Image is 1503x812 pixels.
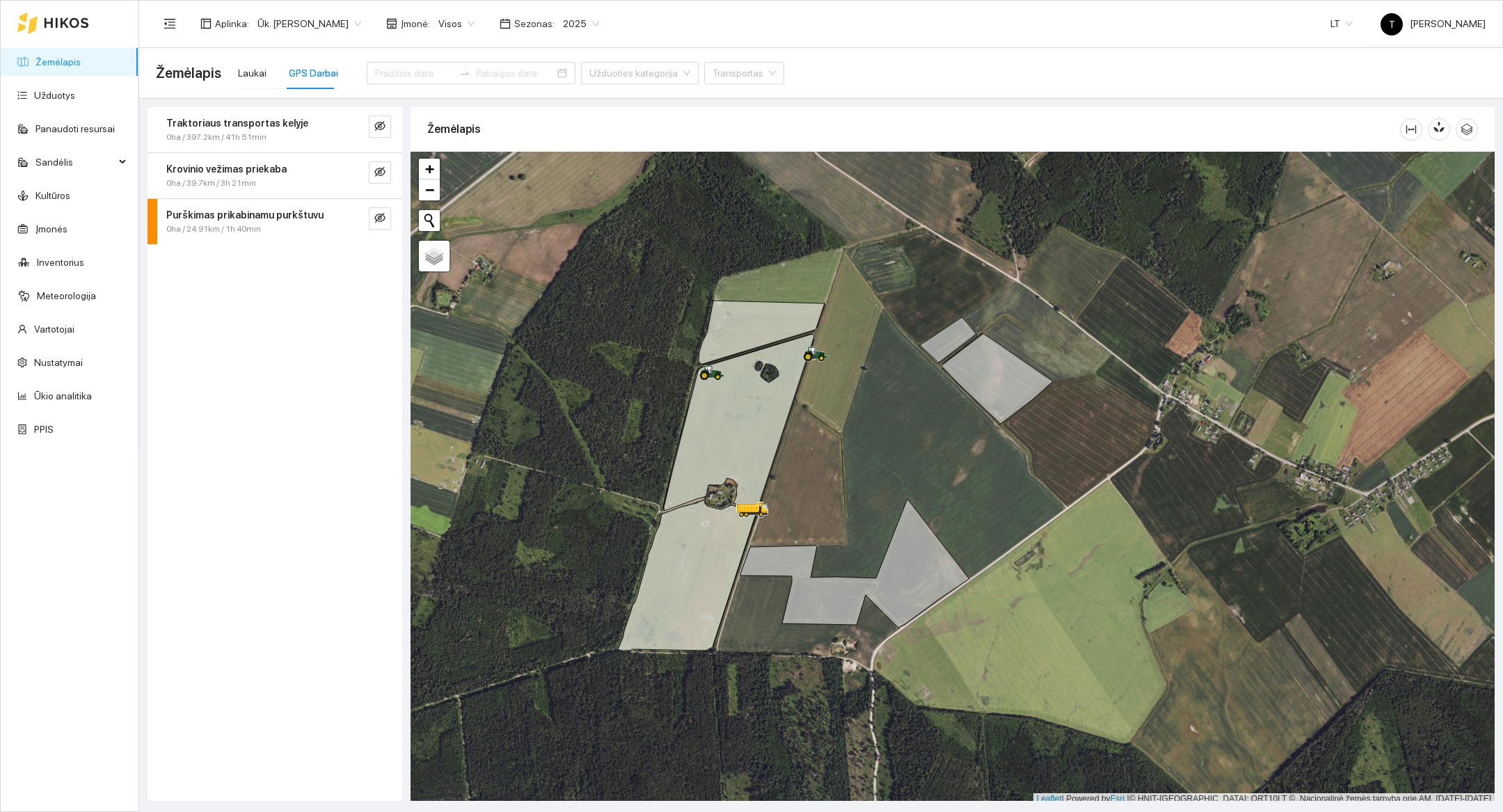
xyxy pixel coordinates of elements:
span: | [1127,794,1129,804]
span: Žemėlapis [156,62,221,84]
a: Nustatymai [34,357,83,368]
a: Įmonės [35,223,67,234]
button: eye-invisible [369,116,391,138]
span: shop [386,18,397,29]
button: eye-invisible [369,161,391,184]
div: GPS Darbai [289,65,338,81]
span: Ūk. Sigitas Krivickas [257,13,361,34]
span: swap-right [459,67,470,79]
input: Pabaigos data [476,65,555,81]
span: menu-fold [164,17,176,30]
a: Leaflet [1037,794,1062,804]
button: Initiate a new search [419,210,440,231]
a: PPIS [34,424,54,435]
a: Layers [419,241,450,271]
span: T [1389,13,1395,35]
div: Laukai [238,65,267,81]
span: − [425,181,434,198]
div: Žemėlapis [427,109,1400,149]
button: eye-invisible [369,207,391,230]
strong: Krovinio vežimas priekaba [166,164,287,175]
div: | Powered by © HNIT-[GEOGRAPHIC_DATA]; ORT10LT ©, Nacionalinė žemės tarnyba prie AM, [DATE]-[DATE] [1033,793,1495,805]
span: column-width [1401,124,1422,135]
span: 2025 [563,13,599,34]
a: Vartotojai [34,324,74,335]
a: Panaudoti resursai [35,123,115,134]
span: [PERSON_NAME] [1381,18,1486,29]
a: Inventorius [37,257,84,268]
a: Zoom in [419,159,440,180]
span: eye-invisible [374,120,385,134]
a: Ūkio analitika [34,390,92,401]
span: calendar [500,18,511,29]
input: Pradžios data [375,65,454,81]
span: 0ha / 24.91km / 1h 40min [166,223,261,236]
a: Meteorologija [37,290,96,301]
span: + [425,160,434,177]
a: Užduotys [34,90,75,101]
a: Esri [1111,794,1125,804]
div: Purškimas prikabinamu purkštuvu0ha / 24.91km / 1h 40mineye-invisible [148,199,402,244]
span: to [459,67,470,79]
div: Krovinio vežimas priekaba0ha / 39.7km / 3h 21mineye-invisible [148,153,402,198]
a: Žemėlapis [35,56,81,67]
button: menu-fold [156,10,184,38]
span: Sezonas : [514,16,555,31]
strong: Purškimas prikabinamu purkštuvu [166,209,324,221]
a: Kultūros [35,190,70,201]
span: eye-invisible [374,166,385,180]
span: Aplinka : [215,16,249,31]
span: layout [200,18,212,29]
strong: Traktoriaus transportas kelyje [166,118,308,129]
a: Zoom out [419,180,440,200]
div: Traktoriaus transportas kelyje0ha / 397.2km / 41h 51mineye-invisible [148,107,402,152]
span: LT [1330,13,1353,34]
span: Visos [438,13,475,34]
span: Sandėlis [35,148,115,176]
span: 0ha / 397.2km / 41h 51min [166,131,267,144]
span: Įmonė : [401,16,430,31]
span: eye-invisible [374,212,385,225]
span: 0ha / 39.7km / 3h 21min [166,177,256,190]
button: column-width [1400,118,1422,141]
